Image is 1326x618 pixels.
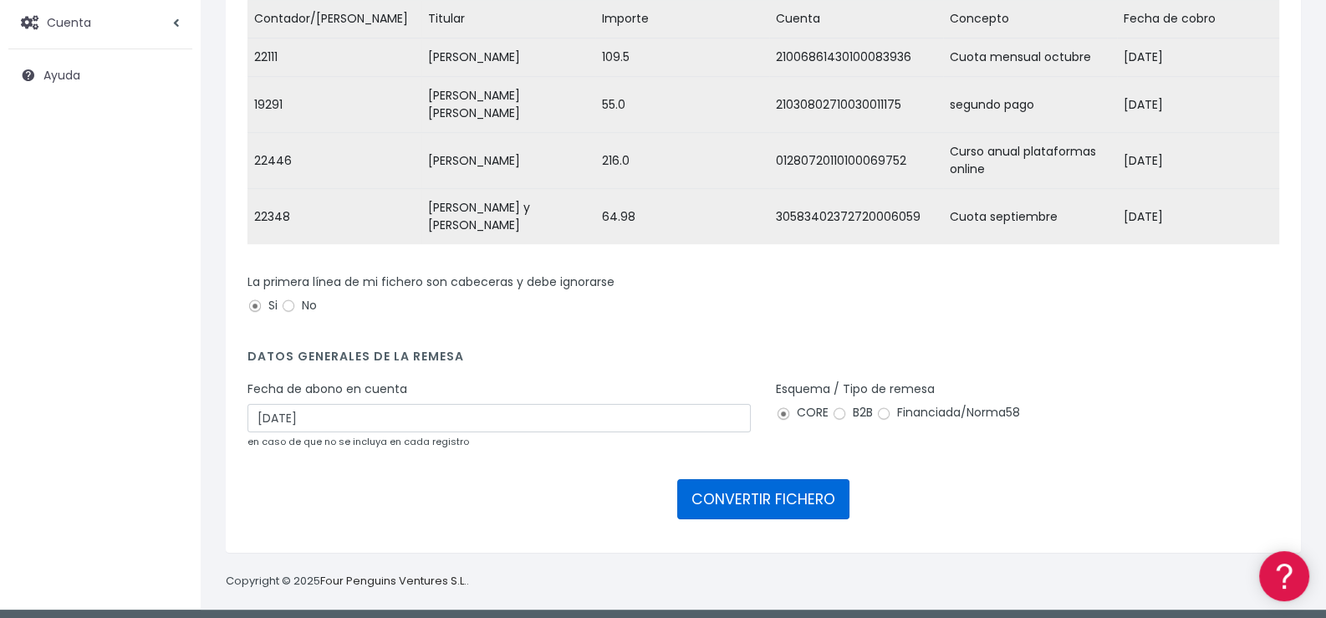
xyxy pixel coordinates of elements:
td: Curso anual plataformas online [943,133,1117,189]
p: Copyright © 2025 . [226,573,469,590]
small: en caso de que no se incluya en cada registro [247,435,469,448]
td: [DATE] [1117,77,1291,133]
a: Ayuda [8,58,192,93]
td: Cuota septiembre [943,189,1117,245]
td: 30583402372720006059 [769,189,943,245]
a: Four Penguins Ventures S.L. [320,573,467,589]
td: Cuota mensual octubre [943,38,1117,77]
td: 22348 [247,189,421,245]
td: [PERSON_NAME] y [PERSON_NAME] [421,189,595,245]
td: [PERSON_NAME] [421,133,595,189]
td: 21006861430100083936 [769,38,943,77]
label: La primera línea de mi fichero son cabeceras y debe ignorarse [247,273,615,291]
label: Financiada/Norma58 [876,404,1020,421]
span: Ayuda [43,67,80,84]
label: B2B [832,404,873,421]
td: [PERSON_NAME] [PERSON_NAME] [421,77,595,133]
td: [DATE] [1117,189,1291,245]
a: Cuenta [8,5,192,40]
h4: Datos generales de la remesa [247,350,1279,372]
td: 22111 [247,38,421,77]
td: 21030802710030011175 [769,77,943,133]
td: 19291 [247,77,421,133]
td: 01280720110100069752 [769,133,943,189]
label: Esquema / Tipo de remesa [776,381,935,398]
td: [DATE] [1117,38,1291,77]
label: CORE [776,404,829,421]
td: 55.0 [595,77,769,133]
td: [PERSON_NAME] [421,38,595,77]
td: 216.0 [595,133,769,189]
label: Si [247,297,278,314]
button: CONVERTIR FICHERO [677,479,849,519]
label: No [281,297,317,314]
td: 64.98 [595,189,769,245]
td: 22446 [247,133,421,189]
span: Cuenta [47,13,91,30]
label: Fecha de abono en cuenta [247,381,407,398]
td: 109.5 [595,38,769,77]
td: [DATE] [1117,133,1291,189]
td: segundo pago [943,77,1117,133]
